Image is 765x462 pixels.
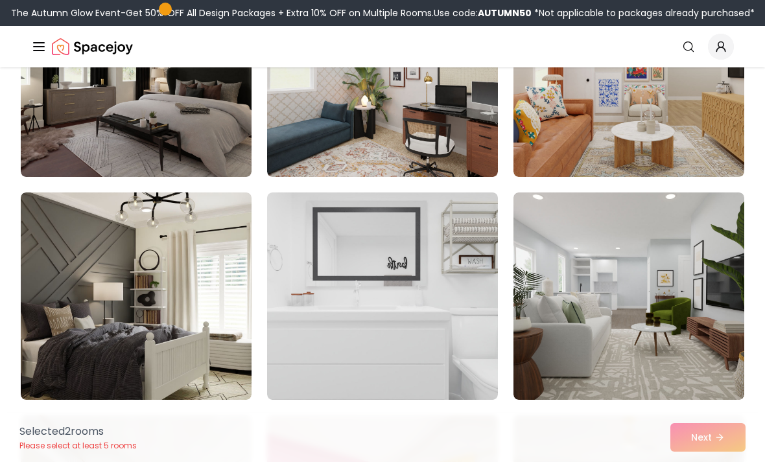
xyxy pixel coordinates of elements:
img: Spacejoy Logo [52,34,133,60]
img: Room room-18 [513,192,744,400]
a: Spacejoy [52,34,133,60]
span: *Not applicable to packages already purchased* [532,6,755,19]
img: Room room-17 [267,192,498,400]
div: The Autumn Glow Event-Get 50% OFF All Design Packages + Extra 10% OFF on Multiple Rooms. [11,6,755,19]
img: Room room-16 [21,192,252,400]
span: Use code: [434,6,532,19]
p: Please select at least 5 rooms [19,441,137,451]
b: AUTUMN50 [478,6,532,19]
p: Selected 2 room s [19,424,137,439]
nav: Global [31,26,734,67]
